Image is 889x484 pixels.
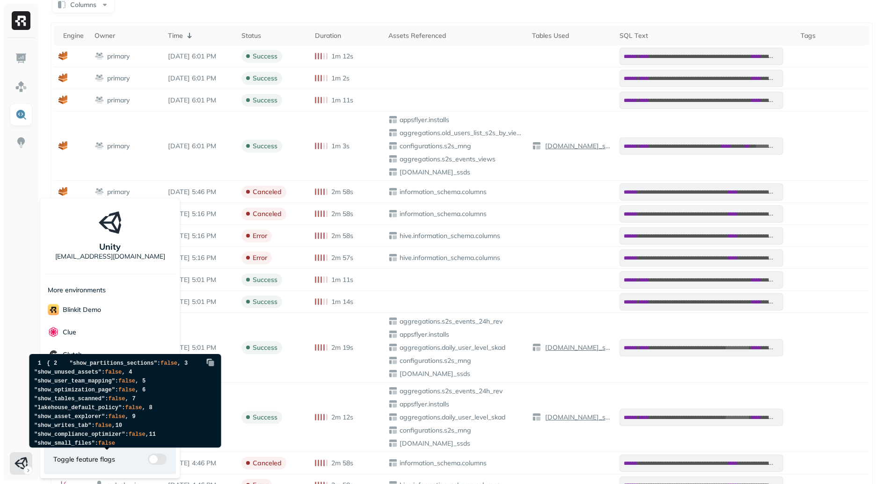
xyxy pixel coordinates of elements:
span: , [125,413,128,420]
span: 6 [138,387,151,393]
span: , [111,422,115,429]
p: Clutch [63,350,82,359]
span: 1 [34,361,47,367]
span: "lakehouse_default_policy" [34,405,122,411]
span: : [125,431,128,438]
span: false [108,413,125,420]
span: : [105,413,108,420]
span: "show_optimization_page" [34,387,115,393]
span: , [142,405,145,411]
p: Blinkit Demo [63,305,101,314]
span: , [135,387,138,393]
span: : [105,396,108,402]
span: 5 [138,378,151,384]
span: 8 [145,405,158,411]
span: 3 [181,361,193,367]
span: , [122,369,125,376]
span: false [108,396,125,402]
span: , [125,396,128,402]
span: : [95,440,98,447]
img: Blinkit Demo [48,304,59,315]
code: } [34,360,200,455]
span: false [128,431,145,438]
span: , [135,378,138,384]
span: : [122,405,125,411]
img: Clue [48,326,59,338]
span: "show_unused_assets" [34,369,102,376]
span: 2 [50,361,63,367]
span: 7 [128,396,141,402]
span: , [145,431,148,438]
img: Clutch [48,349,59,360]
span: "show_tables_scanned" [34,396,105,402]
span: : [157,360,160,367]
span: 9 [128,414,141,420]
span: : [91,422,95,429]
span: Toggle feature flags [53,455,115,464]
span: "show_small_files" [34,440,95,447]
span: "show_writes_tab" [34,422,91,429]
span: "show_asset_explorer" [34,413,105,420]
span: false [160,360,177,367]
span: { [47,360,50,367]
span: "show_partitions_sections" [69,360,157,367]
span: 10 [115,423,127,429]
span: false [98,440,115,447]
span: false [95,422,111,429]
span: : [115,378,118,384]
span: false [125,405,142,411]
span: false [105,369,122,376]
img: Copy [206,358,215,367]
img: Unity [99,211,121,234]
p: More environments [48,286,106,295]
span: : [115,387,118,393]
span: "show_compliance_optimizer" [34,431,125,438]
span: 11 [148,432,161,438]
p: Unity [99,241,121,252]
span: false [118,378,135,384]
p: [EMAIL_ADDRESS][DOMAIN_NAME] [55,252,165,261]
span: : [102,369,105,376]
span: "show_user_team_mapping" [34,378,115,384]
span: 4 [125,369,138,376]
p: Clue [63,328,76,337]
span: , [177,360,181,367]
span: false [118,387,135,393]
